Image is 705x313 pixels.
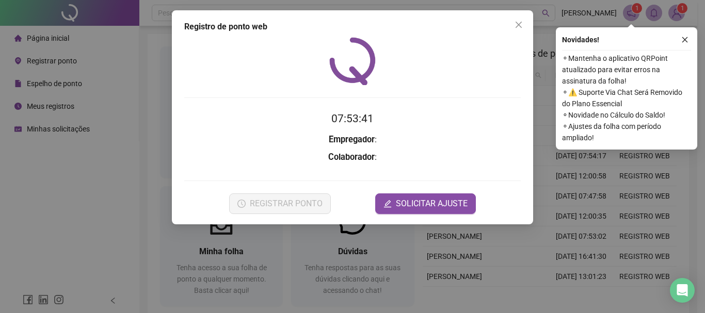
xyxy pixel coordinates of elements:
[670,278,695,303] div: Open Intercom Messenger
[184,21,521,33] div: Registro de ponto web
[562,109,691,121] span: ⚬ Novidade no Cálculo do Saldo!
[510,17,527,33] button: Close
[515,21,523,29] span: close
[562,34,599,45] span: Novidades !
[329,135,375,144] strong: Empregador
[681,36,688,43] span: close
[375,193,476,214] button: editSOLICITAR AJUSTE
[562,87,691,109] span: ⚬ ⚠️ Suporte Via Chat Será Removido do Plano Essencial
[562,121,691,143] span: ⚬ Ajustes da folha com período ampliado!
[329,37,376,85] img: QRPoint
[562,53,691,87] span: ⚬ Mantenha o aplicativo QRPoint atualizado para evitar erros na assinatura da folha!
[383,200,392,208] span: edit
[328,152,375,162] strong: Colaborador
[229,193,331,214] button: REGISTRAR PONTO
[184,133,521,146] h3: :
[331,112,374,125] time: 07:53:41
[184,151,521,164] h3: :
[396,197,468,210] span: SOLICITAR AJUSTE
